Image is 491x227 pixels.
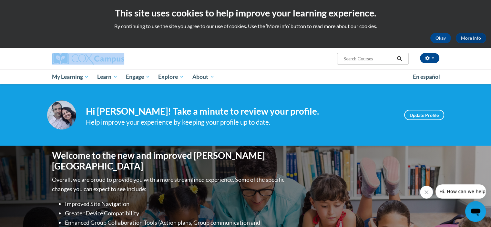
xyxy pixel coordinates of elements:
span: About [192,73,214,81]
a: Cox Campus [52,53,175,65]
button: Okay [430,33,451,43]
div: Help improve your experience by keeping your profile up to date. [86,117,394,128]
a: Update Profile [404,110,444,120]
li: Improved Site Navigation [65,199,286,209]
a: Learn [93,69,122,84]
span: Learn [97,73,118,81]
a: Explore [154,69,188,84]
a: More Info [456,33,486,43]
iframe: Message from company [435,184,486,199]
span: Engage [126,73,150,81]
div: Main menu [42,69,449,84]
button: Search [394,55,404,63]
input: Search Courses [343,55,394,63]
button: Account Settings [420,53,439,63]
iframe: Button to launch messaging window [465,201,486,222]
span: En español [413,73,440,80]
p: By continuing to use the site you agree to our use of cookies. Use the ‘More info’ button to read... [5,23,486,30]
span: Hi. How can we help? [4,5,52,10]
h2: This site uses cookies to help improve your learning experience. [5,6,486,19]
a: En español [409,70,444,84]
span: Explore [158,73,184,81]
img: Profile Image [47,100,76,129]
h1: Welcome to the new and improved [PERSON_NAME][GEOGRAPHIC_DATA] [52,150,286,172]
a: My Learning [48,69,93,84]
a: Engage [122,69,154,84]
p: Overall, we are proud to provide you with a more streamlined experience. Some of the specific cha... [52,175,286,194]
span: My Learning [52,73,89,81]
iframe: Close message [420,186,433,199]
li: Greater Device Compatibility [65,209,286,218]
img: Cox Campus [52,53,124,65]
h4: Hi [PERSON_NAME]! Take a minute to review your profile. [86,106,394,117]
a: About [188,69,219,84]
